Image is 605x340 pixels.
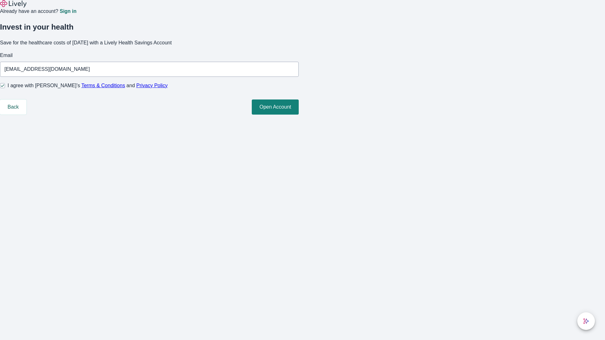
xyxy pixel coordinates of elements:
button: Open Account [252,99,299,115]
a: Terms & Conditions [81,83,125,88]
span: I agree with [PERSON_NAME]’s and [8,82,168,89]
svg: Lively AI Assistant [583,318,589,324]
button: chat [577,312,595,330]
a: Sign in [60,9,76,14]
a: Privacy Policy [136,83,168,88]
